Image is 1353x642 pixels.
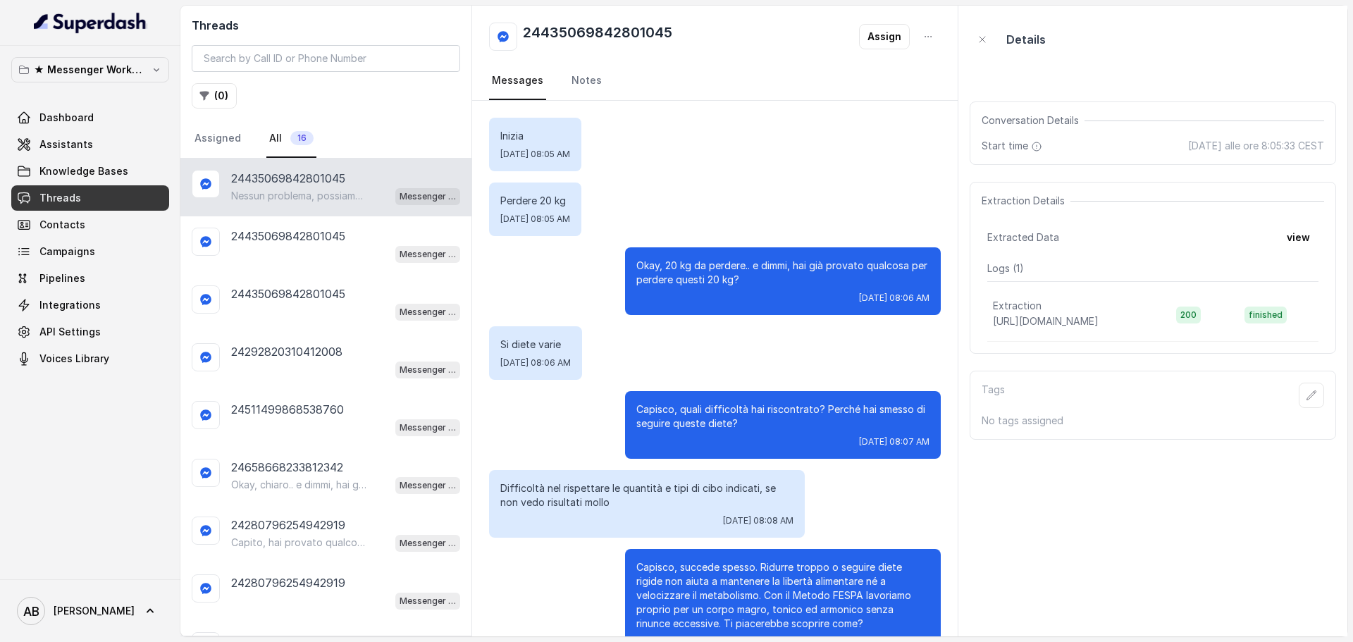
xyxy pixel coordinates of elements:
[231,228,345,245] p: 24435069842801045
[39,137,93,152] span: Assistants
[11,105,169,130] a: Dashboard
[39,191,81,205] span: Threads
[400,536,456,550] p: Messenger Metodo FESPA v2
[636,560,929,631] p: Capisco, succede spesso. Ridurre troppo o seguire diete rigide non aiuta a mantenere la libertà a...
[231,401,344,418] p: 24511499868538760
[231,285,345,302] p: 24435069842801045
[54,604,135,618] span: [PERSON_NAME]
[192,83,237,109] button: (0)
[859,24,910,49] button: Assign
[266,120,316,158] a: All16
[500,357,571,369] span: [DATE] 08:06 AM
[982,383,1005,408] p: Tags
[993,299,1042,313] p: Extraction
[987,261,1318,276] p: Logs ( 1 )
[11,292,169,318] a: Integrations
[982,194,1070,208] span: Extraction Details
[231,517,345,533] p: 24280796254942919
[489,62,941,100] nav: Tabs
[231,343,342,360] p: 24292820310412008
[500,481,793,510] p: Difficoltà nel rispettare le quantità e tipi di cibo indicati, se non vedo risultati mollo
[500,194,570,208] p: Perdere 20 kg
[400,594,456,608] p: Messenger Metodo FESPA v2
[523,23,672,51] h2: 24435069842801045
[11,591,169,631] a: [PERSON_NAME]
[1278,225,1318,250] button: view
[11,319,169,345] a: API Settings
[192,17,460,34] h2: Threads
[11,159,169,184] a: Knowledge Bases
[723,515,793,526] span: [DATE] 08:08 AM
[11,185,169,211] a: Threads
[400,363,456,377] p: Messenger Metodo FESPA v2
[400,190,456,204] p: Messenger Metodo FESPA v2
[11,239,169,264] a: Campaigns
[11,266,169,291] a: Pipelines
[489,62,546,100] a: Messages
[290,131,314,145] span: 16
[39,218,85,232] span: Contacts
[400,479,456,493] p: Messenger Metodo FESPA v2
[859,292,929,304] span: [DATE] 08:06 AM
[11,212,169,237] a: Contacts
[982,113,1085,128] span: Conversation Details
[987,230,1059,245] span: Extracted Data
[39,352,109,366] span: Voices Library
[1188,139,1324,153] span: [DATE] alle ore 8:05:33 CEST
[192,45,460,72] input: Search by Call ID or Phone Number
[39,298,101,312] span: Integrations
[231,459,343,476] p: 24658668233812342
[500,214,570,225] span: [DATE] 08:05 AM
[400,421,456,435] p: Messenger Metodo FESPA v2
[39,245,95,259] span: Campaigns
[39,164,128,178] span: Knowledge Bases
[400,305,456,319] p: Messenger Metodo FESPA v2
[231,478,366,492] p: Okay, chiaro.. e dimmi, hai già provato qualcosa per perdere questi 10 kg?
[192,120,460,158] nav: Tabs
[231,536,366,550] p: Capito, hai provato qualcosa ma senza risultati soddisfacenti? Quali difficoltà hai incontrato co...
[231,574,345,591] p: 24280796254942919
[500,338,571,352] p: Si diete varie
[859,436,929,447] span: [DATE] 08:07 AM
[500,129,570,143] p: Inizia
[39,111,94,125] span: Dashboard
[231,189,366,203] p: Nessun problema, possiamo sentirci quando ti è più comodo. 😊 Dimmi pure giorno e orario che prefe...
[1176,307,1201,323] span: 200
[23,604,39,619] text: AB
[34,61,147,78] p: ★ Messenger Workspace
[11,346,169,371] a: Voices Library
[39,325,101,339] span: API Settings
[1244,307,1287,323] span: finished
[34,11,147,34] img: light.svg
[982,139,1045,153] span: Start time
[11,132,169,157] a: Assistants
[11,57,169,82] button: ★ Messenger Workspace
[636,402,929,431] p: Capisco, quali difficoltà hai riscontrato? Perché hai smesso di seguire queste diete?
[569,62,605,100] a: Notes
[400,247,456,261] p: Messenger Metodo FESPA v2
[39,271,85,285] span: Pipelines
[1006,31,1046,48] p: Details
[231,170,345,187] p: 24435069842801045
[192,120,244,158] a: Assigned
[982,414,1324,428] p: No tags assigned
[500,149,570,160] span: [DATE] 08:05 AM
[636,259,929,287] p: Okay, 20 kg da perdere.. e dimmi, hai già provato qualcosa per perdere questi 20 kg?
[993,315,1099,327] span: [URL][DOMAIN_NAME]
